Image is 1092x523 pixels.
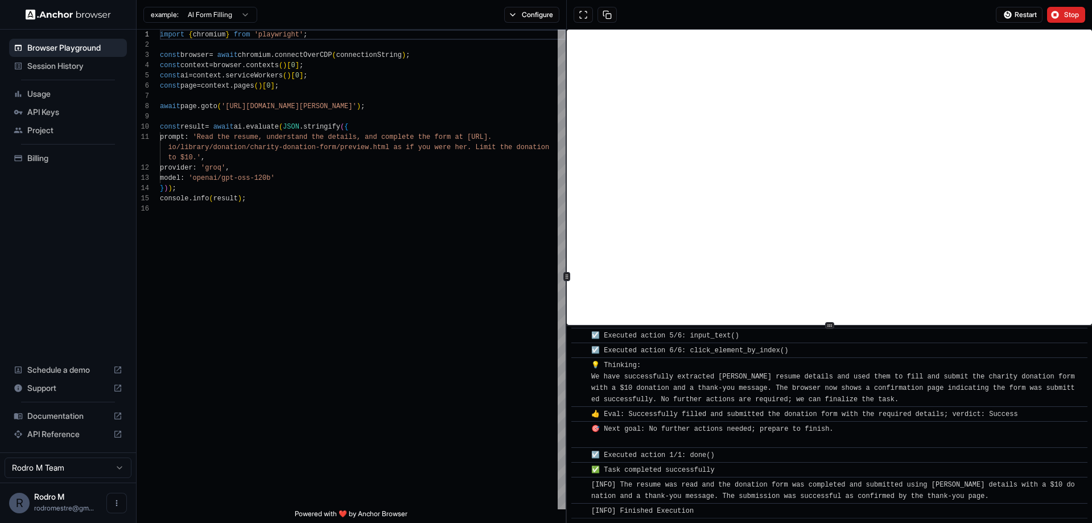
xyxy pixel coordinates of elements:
[180,174,184,182] span: :
[137,60,149,71] div: 4
[180,72,188,80] span: ai
[9,121,127,139] div: Project
[299,72,303,80] span: ]
[137,40,149,50] div: 2
[160,174,180,182] span: model
[168,184,172,192] span: )
[303,31,307,39] span: ;
[137,173,149,183] div: 13
[180,61,209,69] span: context
[295,509,407,523] span: Powered with ❤️ by Anchor Browser
[577,450,583,461] span: ​
[27,42,122,53] span: Browser Playground
[1064,10,1080,19] span: Stop
[574,7,593,23] button: Open in full screen
[577,464,583,476] span: ​
[197,102,201,110] span: .
[160,164,193,172] span: provider
[246,61,279,69] span: contexts
[160,61,180,69] span: const
[34,504,94,512] span: rodromestre@gmail.com
[283,72,287,80] span: (
[27,382,109,394] span: Support
[291,61,295,69] span: 0
[577,505,583,517] span: ​
[234,123,242,131] span: ai
[225,72,283,80] span: serviceWorkers
[26,9,111,20] img: Anchor Logo
[209,61,213,69] span: =
[591,507,694,515] span: [INFO] Finished Execution
[275,82,279,90] span: ;
[27,125,122,136] span: Project
[577,330,583,341] span: ​
[344,123,348,131] span: {
[242,123,246,131] span: .
[137,132,149,142] div: 11
[137,71,149,81] div: 5
[168,143,373,151] span: io/library/donation/charity-donation-form/preview.
[180,123,205,131] span: result
[137,183,149,193] div: 14
[27,153,122,164] span: Billing
[27,60,122,72] span: Session History
[193,133,398,141] span: 'Read the resume, understand the details, and comp
[27,106,122,118] span: API Keys
[254,82,258,90] span: (
[193,164,197,172] span: :
[27,429,109,440] span: API Reference
[164,184,168,192] span: )
[180,82,197,90] span: page
[577,479,583,491] span: ​
[137,91,149,101] div: 7
[266,82,270,90] span: 0
[217,51,238,59] span: await
[160,195,188,203] span: console
[27,88,122,100] span: Usage
[279,61,283,69] span: (
[160,72,180,80] span: const
[193,31,226,39] span: chromium
[246,123,279,131] span: evaluate
[193,72,221,80] span: context
[283,61,287,69] span: )
[180,102,197,110] span: page
[597,7,617,23] button: Copy session ID
[242,195,246,203] span: ;
[137,50,149,60] div: 3
[201,164,225,172] span: 'groq'
[279,123,283,131] span: (
[238,195,242,203] span: )
[137,101,149,112] div: 8
[188,31,192,39] span: {
[254,31,303,39] span: 'playwright'
[402,51,406,59] span: )
[188,174,274,182] span: 'openai/gpt-oss-120b'
[225,164,229,172] span: ,
[357,102,361,110] span: )
[361,102,365,110] span: ;
[137,81,149,91] div: 6
[373,143,549,151] span: html as if you were her. Limit the donation
[188,72,192,80] span: =
[504,7,559,23] button: Configure
[283,123,299,131] span: JSON
[221,72,225,80] span: .
[591,361,1079,403] span: 💡 Thinking: We have successfully extracted [PERSON_NAME] resume details and used them to fill and...
[137,112,149,122] div: 9
[258,82,262,90] span: )
[9,149,127,167] div: Billing
[577,423,583,435] span: ​
[9,39,127,57] div: Browser Playground
[299,123,303,131] span: .
[137,204,149,214] div: 16
[34,492,64,501] span: Rodro M
[9,361,127,379] div: Schedule a demo
[151,10,179,19] span: example:
[406,51,410,59] span: ;
[262,82,266,90] span: [
[160,102,180,110] span: await
[209,195,213,203] span: (
[238,51,271,59] span: chromium
[287,61,291,69] span: [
